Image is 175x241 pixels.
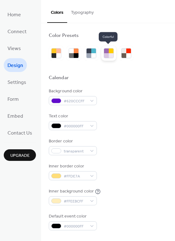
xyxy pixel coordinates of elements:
a: Form [4,92,22,106]
span: Home [7,10,21,20]
button: Upgrade [4,149,36,161]
div: Inner background color [49,188,94,195]
div: Border color [49,138,96,145]
a: Design [4,58,27,72]
span: transparent [64,148,87,155]
span: #620CCCFF [64,98,87,105]
span: #FFEEBCFF [64,198,87,205]
span: Design [7,61,23,71]
span: Connect [7,27,27,37]
a: Settings [4,75,30,89]
a: Contact Us [4,126,36,140]
div: Background color [49,88,96,95]
span: #000000FF [64,123,87,130]
a: Embed [4,109,27,123]
span: Upgrade [10,152,30,159]
div: Calendar [49,75,69,81]
span: Colorful [99,32,117,42]
span: Views [7,44,21,54]
span: Settings [7,78,26,88]
span: Embed [7,111,23,121]
span: #000000FF [64,223,87,230]
a: Home [4,8,25,21]
a: Views [4,41,25,55]
span: Contact Us [7,128,32,138]
div: Default event color [49,213,96,220]
span: #FFDE7A [64,173,87,180]
a: Connect [4,24,30,38]
div: Text color [49,113,96,120]
span: Form [7,95,19,105]
div: Color Presets [49,33,79,39]
div: Inner border color [49,163,96,170]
